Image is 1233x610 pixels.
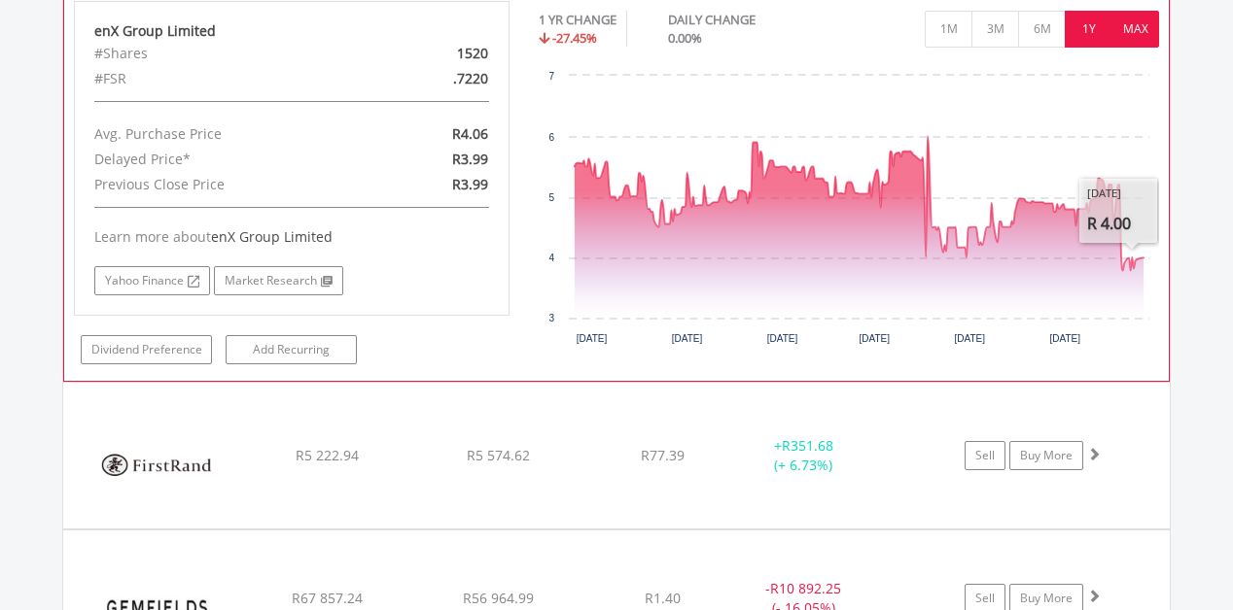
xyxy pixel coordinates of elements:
[80,121,362,147] div: Avg. Purchase Price
[80,41,362,66] div: #Shares
[539,66,1160,357] div: Chart. Highcharts interactive chart.
[362,66,503,91] div: .7220
[80,172,362,197] div: Previous Close Price
[94,21,489,41] div: enX Group Limited
[452,150,488,168] span: R3.99
[641,446,685,464] span: R77.39
[292,589,363,607] span: R67 857.24
[548,71,554,82] text: 7
[925,11,972,48] button: 1M
[214,266,343,295] a: Market Research
[1018,11,1066,48] button: 6M
[671,333,702,344] text: [DATE]
[539,66,1159,357] svg: Interactive chart
[1111,11,1159,48] button: MAX
[548,192,554,203] text: 5
[94,266,210,295] a: Yahoo Finance
[80,147,362,172] div: Delayed Price*
[81,335,212,364] a: Dividend Preference
[226,335,357,364] a: Add Recurring
[452,124,488,143] span: R4.06
[766,333,797,344] text: [DATE]
[80,66,362,91] div: #FSR
[859,333,890,344] text: [DATE]
[971,11,1019,48] button: 3M
[965,441,1005,470] a: Sell
[362,41,503,66] div: 1520
[94,227,489,247] div: Learn more about
[548,132,554,143] text: 6
[296,446,359,464] span: R5 222.94
[576,333,607,344] text: [DATE]
[539,11,616,29] div: 1 YR CHANGE
[73,407,240,524] img: EQU.ZA.FSR.png
[730,436,877,475] div: + (+ 6.73%)
[668,29,702,47] span: 0.00%
[770,579,841,597] span: R10 892.25
[1065,11,1112,48] button: 1Y
[668,11,824,29] div: DAILY CHANGE
[211,227,333,246] span: enX Group Limited
[645,589,681,607] span: R1.40
[548,313,554,323] text: 3
[782,436,833,455] span: R351.68
[463,589,534,607] span: R56 964.99
[548,253,554,263] text: 4
[954,333,985,344] text: [DATE]
[1009,441,1083,470] a: Buy More
[467,446,530,464] span: R5 574.62
[452,175,488,193] span: R3.99
[552,29,597,47] span: -27.45%
[1049,333,1080,344] text: [DATE]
